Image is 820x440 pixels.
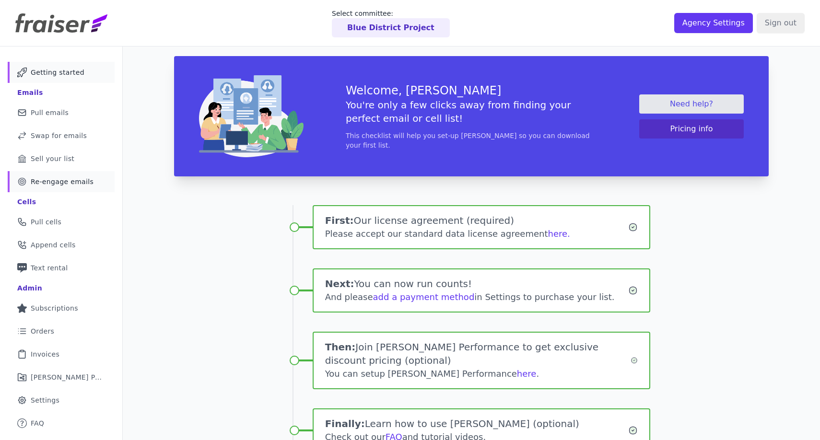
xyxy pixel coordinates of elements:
[31,395,59,405] span: Settings
[31,108,69,117] span: Pull emails
[325,214,629,227] h1: Our license agreement (required)
[332,9,450,18] p: Select committee:
[639,94,744,114] a: Need help?
[325,227,629,241] div: Please accept our standard data license agreement
[31,240,76,250] span: Append cells
[8,125,115,146] a: Swap for emails
[346,83,597,98] h3: Welcome, [PERSON_NAME]
[639,119,744,139] button: Pricing info
[17,283,42,293] div: Admin
[8,321,115,342] a: Orders
[8,298,115,319] a: Subscriptions
[31,418,44,428] span: FAQ
[346,131,597,150] p: This checklist will help you set-up [PERSON_NAME] so you can download your first list.
[15,13,107,33] img: Fraiser Logo
[517,369,537,379] a: here
[8,390,115,411] a: Settings
[31,303,78,313] span: Subscriptions
[17,197,36,207] div: Cells
[8,234,115,255] a: Append cells
[757,13,805,33] input: Sign out
[31,349,59,359] span: Invoices
[31,217,61,227] span: Pull cells
[332,9,450,37] a: Select committee: Blue District Project
[8,102,115,123] a: Pull emails
[31,326,54,336] span: Orders
[373,292,475,302] a: add a payment method
[31,372,103,382] span: [PERSON_NAME] Performance
[31,154,74,163] span: Sell your list
[325,340,631,367] h1: Join [PERSON_NAME] Performance to get exclusive discount pricing (optional)
[8,257,115,278] a: Text rental
[325,367,631,381] div: You can setup [PERSON_NAME] Performance .
[8,171,115,192] a: Re-engage emails
[325,418,365,429] span: Finally:
[31,131,87,140] span: Swap for emails
[8,148,115,169] a: Sell your list
[325,341,356,353] span: Then:
[31,263,68,273] span: Text rental
[674,13,753,33] input: Agency Settings
[347,22,434,34] p: Blue District Project
[199,75,304,157] img: img
[8,413,115,434] a: FAQ
[31,68,84,77] span: Getting started
[8,62,115,83] a: Getting started
[8,367,115,388] a: [PERSON_NAME] Performance
[8,211,115,232] a: Pull cells
[325,277,629,290] h1: You can now run counts!
[8,344,115,365] a: Invoices
[31,177,94,186] span: Re-engage emails
[325,278,354,289] span: Next:
[17,88,43,97] div: Emails
[325,290,629,304] div: And please in Settings to purchase your list.
[346,98,597,125] h5: You're only a few clicks away from finding your perfect email or cell list!
[325,215,354,226] span: First:
[325,417,629,430] h1: Learn how to use [PERSON_NAME] (optional)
